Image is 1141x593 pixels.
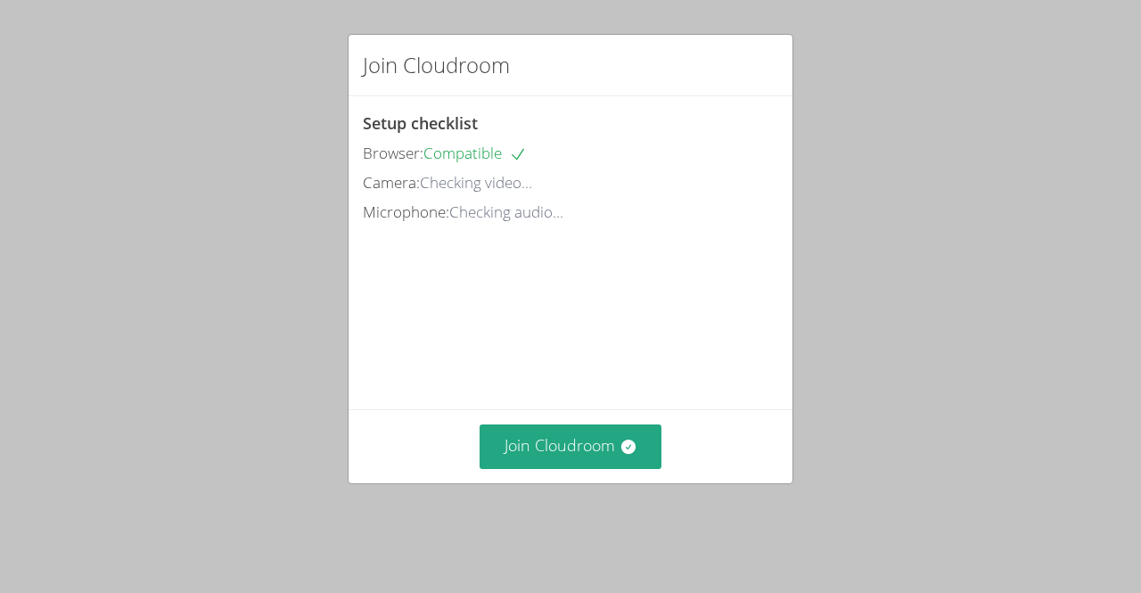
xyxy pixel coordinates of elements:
[480,424,662,468] button: Join Cloudroom
[363,143,423,163] span: Browser:
[363,172,420,193] span: Camera:
[449,202,563,222] span: Checking audio...
[423,143,527,163] span: Compatible
[363,112,478,134] span: Setup checklist
[363,49,510,81] h2: Join Cloudroom
[420,172,532,193] span: Checking video...
[363,202,449,222] span: Microphone:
